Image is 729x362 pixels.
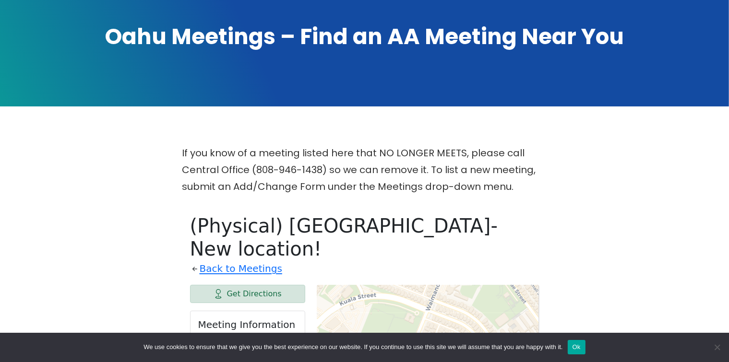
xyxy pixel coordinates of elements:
[182,145,547,195] p: If you know of a meeting listed here that NO LONGER MEETS, please call Central Office (808-946-14...
[200,260,282,277] a: Back to Meetings
[712,342,722,352] span: No
[568,340,586,354] button: Ok
[190,285,305,303] a: Get Directions
[190,214,539,260] h1: (Physical) [GEOGRAPHIC_DATA]- New location!
[198,319,297,330] h2: Meeting Information
[29,22,701,52] h1: Oahu Meetings – Find an AA Meeting Near You
[143,342,562,352] span: We use cookies to ensure that we give you the best experience on our website. If you continue to ...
